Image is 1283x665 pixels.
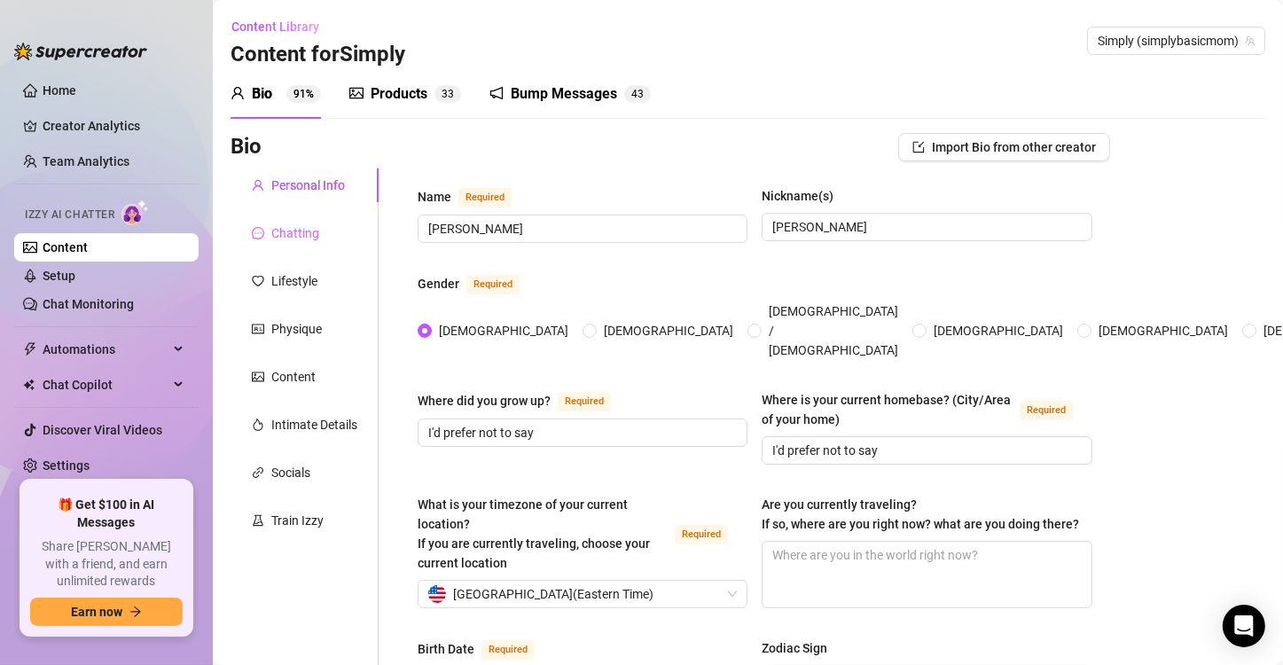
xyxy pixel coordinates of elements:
span: Required [481,640,535,660]
span: arrow-right [129,606,142,618]
img: Chat Copilot [23,379,35,391]
div: Nickname(s) [762,186,833,206]
button: Content Library [231,12,333,41]
span: 3 [638,88,644,100]
span: idcard [252,323,264,335]
div: Train Izzy [271,511,324,530]
span: Import Bio from other creator [932,140,1096,154]
span: Required [466,275,520,294]
span: link [252,466,264,479]
input: Nickname(s) [772,217,1077,237]
span: Automations [43,335,168,364]
span: Content Library [231,20,319,34]
div: Where is your current homebase? (City/Area of your home) [762,390,1012,429]
div: Where did you grow up? [418,391,551,411]
div: Physique [271,319,322,339]
span: Izzy AI Chatter [25,207,114,223]
span: thunderbolt [23,342,37,356]
img: us [428,585,446,603]
button: Import Bio from other creator [898,133,1110,161]
img: AI Chatter [121,199,149,225]
div: Lifestyle [271,271,317,291]
input: Where is your current homebase? (City/Area of your home) [772,441,1077,460]
span: user [231,86,245,100]
a: Settings [43,458,90,473]
div: Chatting [271,223,319,243]
span: Required [1020,401,1073,420]
span: What is your timezone of your current location? If you are currently traveling, choose your curre... [418,497,650,570]
span: heart [252,275,264,287]
span: 4 [631,88,638,100]
input: Name [428,219,733,239]
input: Where did you grow up? [428,423,733,442]
span: [GEOGRAPHIC_DATA] ( Eastern Time ) [453,581,653,607]
sup: 43 [624,85,651,103]
label: Where is your current homebase? (City/Area of your home) [762,390,1091,429]
span: Simply (simplybasicmom) [1098,27,1255,54]
label: Name [418,186,531,207]
a: Setup [43,269,75,283]
img: logo-BBDzfeDw.svg [14,43,147,60]
span: message [252,227,264,239]
a: Content [43,240,88,254]
sup: 91% [286,85,321,103]
div: Content [271,367,316,387]
a: Chat Monitoring [43,297,134,311]
div: Gender [418,274,459,293]
span: Are you currently traveling? If so, where are you right now? what are you doing there? [762,497,1079,531]
div: Zodiac Sign [762,638,827,658]
a: Discover Viral Videos [43,423,162,437]
label: Zodiac Sign [762,638,840,658]
span: Required [675,525,728,544]
label: Where did you grow up? [418,390,630,411]
h3: Bio [231,133,262,161]
span: [DEMOGRAPHIC_DATA] [927,321,1070,340]
label: Birth Date [418,638,554,660]
span: Required [558,392,611,411]
span: 3 [448,88,454,100]
div: Birth Date [418,639,474,659]
sup: 33 [434,85,461,103]
span: notification [489,86,504,100]
label: Gender [418,273,539,294]
span: Required [458,188,512,207]
span: [DEMOGRAPHIC_DATA] [597,321,740,340]
a: Home [43,83,76,98]
div: Bump Messages [511,83,617,105]
span: picture [349,86,364,100]
span: [DEMOGRAPHIC_DATA] [1091,321,1235,340]
span: [DEMOGRAPHIC_DATA] [432,321,575,340]
div: Intimate Details [271,415,357,434]
span: team [1245,35,1256,46]
h3: Content for Simply [231,41,405,69]
span: 🎁 Get $100 in AI Messages [30,497,183,531]
div: Products [371,83,427,105]
span: [DEMOGRAPHIC_DATA] / [DEMOGRAPHIC_DATA] [762,301,905,360]
span: Chat Copilot [43,371,168,399]
div: Personal Info [271,176,345,195]
span: experiment [252,514,264,527]
span: import [912,141,925,153]
span: fire [252,419,264,431]
div: Socials [271,463,310,482]
div: Bio [252,83,272,105]
button: Earn nowarrow-right [30,598,183,626]
label: Nickname(s) [762,186,846,206]
div: Open Intercom Messenger [1223,605,1265,647]
span: picture [252,371,264,383]
span: 3 [442,88,448,100]
span: Earn now [71,605,122,619]
span: user [252,179,264,192]
a: Creator Analytics [43,112,184,140]
span: Share [PERSON_NAME] with a friend, and earn unlimited rewards [30,538,183,591]
div: Name [418,187,451,207]
a: Team Analytics [43,154,129,168]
